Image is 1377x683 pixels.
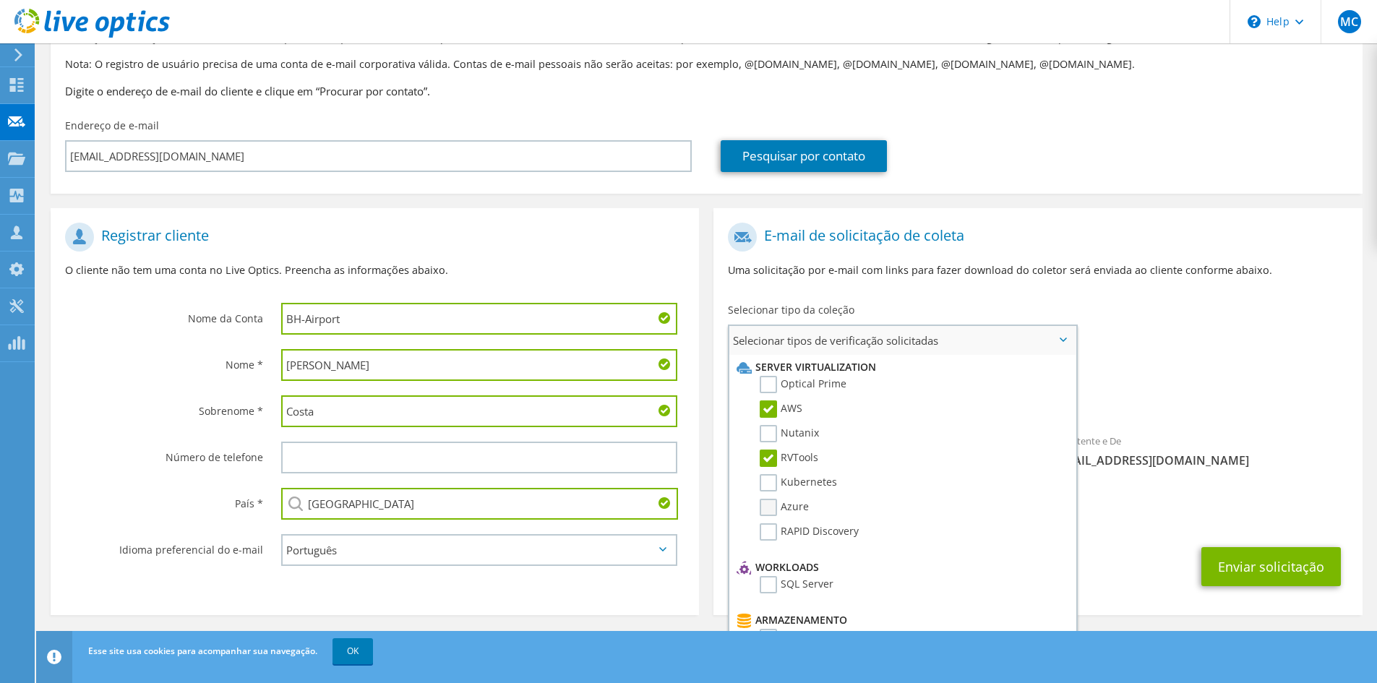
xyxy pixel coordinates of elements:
[733,358,1068,376] li: Server Virtualization
[728,303,854,317] label: Selecionar tipo da coleção
[721,140,887,172] a: Pesquisar por contato
[65,262,685,278] p: O cliente não tem uma conta no Live Optics. Preencha as informações abaixo.
[760,499,809,516] label: Azure
[760,425,819,442] label: Nutanix
[713,426,1038,476] div: Para
[1038,426,1363,476] div: Remetente e De
[1201,547,1341,586] button: Enviar solicitação
[65,83,1348,99] h3: Digite o endereço de e-mail do cliente e clique em “Procurar por contato”.
[733,611,1068,629] li: Armazenamento
[760,376,846,393] label: Optical Prime
[1052,452,1348,468] span: [EMAIL_ADDRESS][DOMAIN_NAME]
[65,534,263,557] label: Idioma preferencial do e-mail
[65,223,677,252] h1: Registrar cliente
[760,576,833,593] label: SQL Server
[65,488,263,511] label: País *
[760,474,837,491] label: Kubernetes
[713,361,1362,418] div: Coleções solicitadas
[760,629,850,646] label: CLARiiON/VNX
[760,400,802,418] label: AWS
[88,645,317,657] span: Esse site usa cookies para acompanhar sua navegação.
[729,326,1076,355] span: Selecionar tipos de verificação solicitadas
[728,223,1340,252] h1: E-mail de solicitação de coleta
[65,349,263,372] label: Nome *
[1338,10,1361,33] span: MC
[333,638,373,664] a: OK
[760,523,859,541] label: RAPID Discovery
[728,262,1347,278] p: Uma solicitação por e-mail com links para fazer download do coletor será enviada ao cliente confo...
[760,450,818,467] label: RVTools
[713,483,1362,533] div: CC e Responder para
[65,303,263,326] label: Nome da Conta
[65,442,263,465] label: Número de telefone
[733,559,1068,576] li: Workloads
[1248,15,1261,28] svg: \n
[65,56,1348,72] p: Nota: O registro de usuário precisa de uma conta de e-mail corporativa válida. Contas de e-mail p...
[65,395,263,418] label: Sobrenome *
[65,119,159,133] label: Endereço de e-mail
